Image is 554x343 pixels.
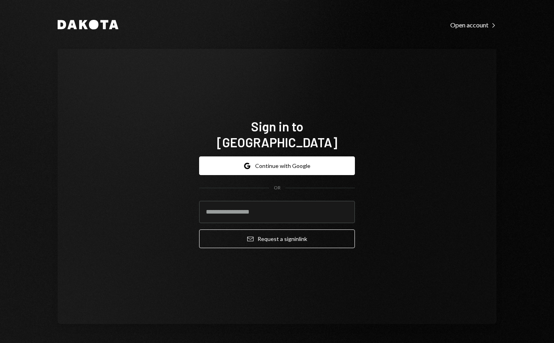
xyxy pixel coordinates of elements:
[450,20,496,29] a: Open account
[199,118,355,150] h1: Sign in to [GEOGRAPHIC_DATA]
[199,229,355,248] button: Request a signinlink
[274,185,281,191] div: OR
[199,156,355,175] button: Continue with Google
[450,21,496,29] div: Open account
